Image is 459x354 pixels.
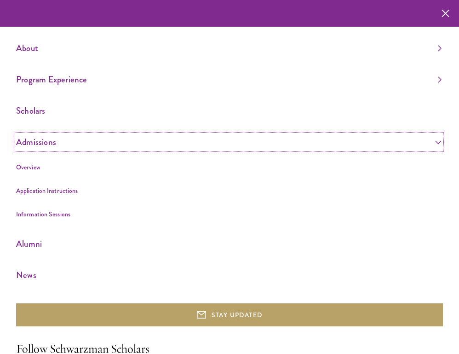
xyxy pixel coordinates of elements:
a: Program Experience [16,72,442,87]
a: Information Sessions [16,209,70,219]
a: Overview [16,162,40,172]
button: STAY UPDATED [16,303,443,326]
a: Admissions [16,134,442,150]
a: Application Instructions [16,186,78,195]
a: News [16,267,442,283]
a: Scholars [16,103,442,118]
a: About [16,41,442,56]
a: Alumni [16,236,442,251]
